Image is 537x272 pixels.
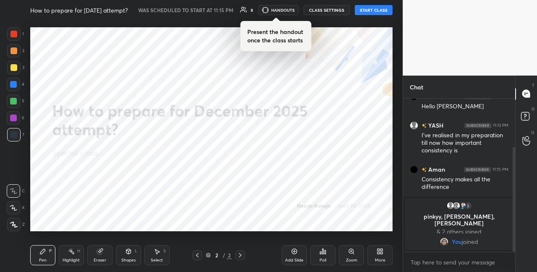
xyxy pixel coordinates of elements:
[422,175,508,191] div: Consistency makes all the difference
[493,94,508,99] div: 11:12 PM
[464,201,472,210] div: 2
[163,249,166,253] div: S
[355,5,393,15] button: START CLASS
[410,213,508,227] p: pinkyy, [PERSON_NAME], [PERSON_NAME]
[492,167,508,172] div: 11:15 PM
[138,6,233,14] h5: WAS SCHEDULED TO START AT 11:15 PM
[7,128,24,141] div: 7
[30,6,128,14] h4: How to prepare for [DATE] attempt?
[285,258,304,262] div: Add Slide
[223,253,225,258] div: /
[403,76,430,98] p: Chat
[422,123,427,128] img: no-rating-badge.077c3623.svg
[304,5,350,15] button: CLASS SETTINGS
[452,238,462,245] span: You
[532,82,534,89] p: T
[422,102,508,111] div: Hello [PERSON_NAME]
[458,201,466,210] img: 70fffcb3baed41bf9db93d5ec2ebc79e.jpg
[375,258,385,262] div: More
[531,129,534,136] p: G
[7,201,25,214] div: X
[258,5,299,15] button: HANDOUTS
[422,131,508,155] div: I've realised in my preparation till now how important consistency is
[493,123,508,128] div: 11:13 PM
[440,238,448,246] img: a7ac6fe6eda44e07ab3709a94de7a6bd.jpg
[7,111,24,125] div: 6
[446,201,455,210] img: default.png
[7,27,24,41] div: 1
[427,165,445,174] h6: Aman
[7,184,25,198] div: C
[7,94,24,108] div: 5
[532,106,534,112] p: D
[464,94,491,99] img: 4P8fHbbgJtejmAAAAAElFTkSuQmCC
[464,123,491,128] img: 4P8fHbbgJtejmAAAAAElFTkSuQmCC
[427,121,443,130] h6: YASH
[212,253,221,258] div: 2
[410,228,508,235] p: & 2 others joined
[403,99,515,252] div: grid
[7,61,24,74] div: 3
[7,44,24,58] div: 2
[151,258,163,262] div: Select
[320,258,326,262] div: Poll
[251,8,253,12] div: 8
[452,201,461,210] img: default.png
[7,78,24,91] div: 4
[63,258,80,262] div: Highlight
[77,249,80,253] div: H
[422,167,427,172] img: no-rating-badge.077c3623.svg
[422,94,427,99] img: no-rating-badge.077c3623.svg
[39,258,47,262] div: Pen
[227,251,232,259] div: 2
[464,167,491,172] img: 4P8fHbbgJtejmAAAAAElFTkSuQmCC
[135,249,137,253] div: L
[462,238,478,245] span: joined
[410,121,418,129] img: default.png
[49,249,52,253] div: P
[121,258,136,262] div: Shapes
[346,258,357,262] div: Zoom
[94,258,106,262] div: Eraser
[410,165,418,173] img: 3
[247,28,305,44] h4: Present the handout once the class starts
[7,218,25,231] div: Z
